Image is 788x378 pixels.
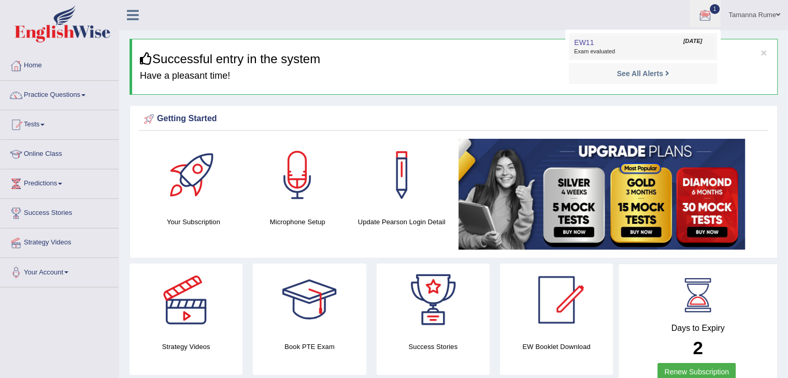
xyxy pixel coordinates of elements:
[130,341,242,352] h4: Strategy Videos
[617,69,663,78] strong: See All Alerts
[141,111,766,127] div: Getting Started
[147,216,240,227] h4: Your Subscription
[1,258,119,284] a: Your Account
[693,338,703,358] b: 2
[459,139,745,250] img: small5.jpg
[251,216,345,227] h4: Microphone Setup
[1,140,119,166] a: Online Class
[761,47,767,58] button: ×
[1,110,119,136] a: Tests
[140,52,769,66] h3: Successful entry in the system
[614,68,672,79] a: See All Alerts
[377,341,490,352] h4: Success Stories
[500,341,613,352] h4: EW Booklet Download
[574,38,594,47] span: EW11
[140,71,769,81] h4: Have a pleasant time!
[1,228,119,254] a: Strategy Videos
[1,169,119,195] a: Predictions
[355,216,449,227] h4: Update Pearson Login Detail
[253,341,366,352] h4: Book PTE Exam
[1,81,119,107] a: Practice Questions
[571,36,714,57] a: EW11 [DATE] Exam evaluated
[1,199,119,225] a: Success Stories
[574,48,712,56] span: Exam evaluated
[683,37,702,46] span: [DATE]
[1,51,119,77] a: Home
[630,324,766,333] h4: Days to Expiry
[710,4,720,14] span: 1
